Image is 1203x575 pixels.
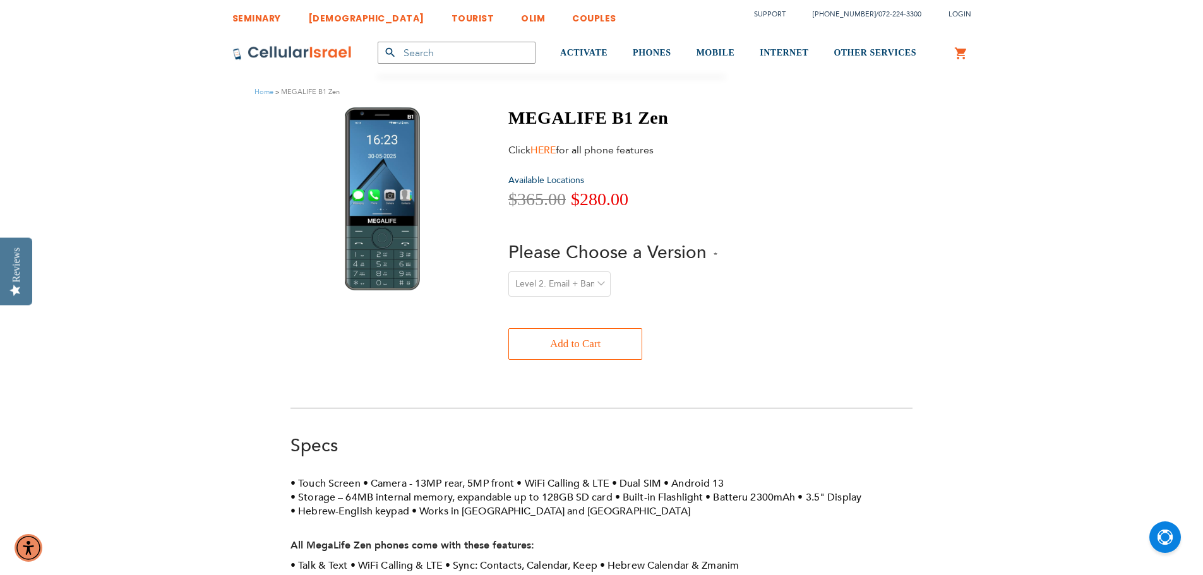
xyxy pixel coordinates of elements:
span: INTERNET [760,48,808,57]
li: Works in [GEOGRAPHIC_DATA] and [GEOGRAPHIC_DATA] [412,504,690,518]
a: OTHER SERVICES [834,30,916,77]
li: Storage – 64MB internal memory, expandable up to 128GB SD card [290,490,613,504]
span: ACTIVATE [560,48,607,57]
a: Support [754,9,786,19]
input: Search [378,42,536,64]
li: Touch Screen [290,477,361,490]
strong: All MegaLife Zen phones come with these features: [290,538,534,552]
li: Built-in Flashlight [615,490,703,504]
span: PHONES [633,48,671,57]
li: MEGALIFE B1 Zen [273,86,340,98]
span: Please Choose a Version [508,240,707,264]
li: Talk & Text [290,559,348,572]
li: WiFi Calling & LTE [517,477,609,490]
li: Batteru 2300mAh [705,490,795,504]
a: ACTIVATE [560,30,607,77]
span: OTHER SERVICES [834,48,916,57]
li: Hebrew Calendar & Zmanim [600,559,739,572]
a: INTERNET [760,30,808,77]
a: Specs [290,434,338,458]
div: Reviews [11,247,22,282]
span: Add to Cart [550,331,601,357]
a: TOURIST [452,3,494,27]
img: MEGALIFE B1 Zen [345,107,420,290]
li: Android 13 [664,477,724,490]
a: HERE [530,143,556,157]
a: COUPLES [572,3,616,27]
a: OLIM [521,3,545,27]
li: Sync: Contacts, Calendar, Keep [445,559,597,572]
a: [DEMOGRAPHIC_DATA] [308,3,424,27]
li: Hebrew-English keypad [290,504,409,518]
span: $365.00 [508,189,566,209]
button: Add to Cart [508,328,642,360]
li: 3.5" Display [798,490,861,504]
h1: MEGALIFE B1 Zen [508,107,717,129]
img: Cellular Israel Logo [232,45,352,61]
a: PHONES [633,30,671,77]
li: Dual SIM [612,477,661,490]
li: Camera - 13MP rear, 5MP front [363,477,515,490]
li: WiFi Calling & LTE [350,559,443,572]
span: MOBILE [697,48,735,57]
a: SEMINARY [232,3,281,27]
li: / [800,5,921,23]
a: MOBILE [697,30,735,77]
a: Home [254,87,273,97]
a: 072-224-3300 [878,9,921,19]
span: $280.00 [571,189,628,209]
span: Login [949,9,971,19]
a: [PHONE_NUMBER] [813,9,876,19]
div: Click for all phone features [508,143,704,157]
a: Available Locations [508,174,584,186]
div: Accessibility Menu [15,534,42,562]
